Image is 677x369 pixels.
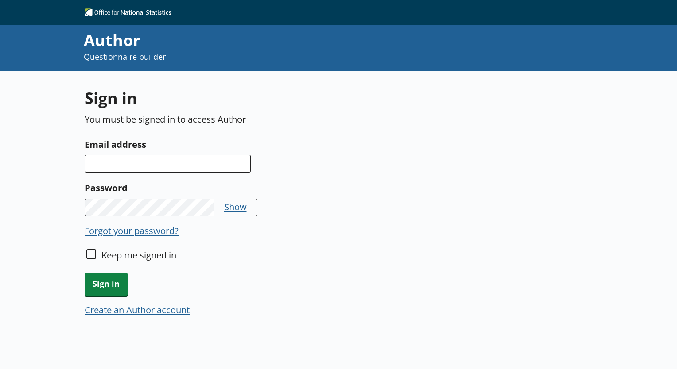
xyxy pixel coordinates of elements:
h1: Sign in [85,87,416,109]
button: Forgot your password? [85,224,179,237]
label: Email address [85,137,416,151]
p: You must be signed in to access Author [85,113,416,125]
div: Author [84,29,453,51]
label: Keep me signed in [101,249,176,261]
button: Show [224,200,247,213]
button: Sign in [85,273,128,296]
button: Create an Author account [85,304,190,316]
p: Questionnaire builder [84,51,453,62]
label: Password [85,181,416,195]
